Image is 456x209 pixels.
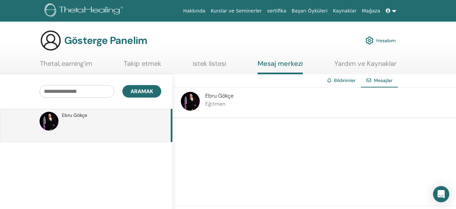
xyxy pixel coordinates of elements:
a: Mağaza [359,5,383,17]
font: Yardım ve Kaynaklar [334,59,397,68]
font: Gökçe [218,92,234,99]
font: Aramak [130,88,153,95]
img: cog.svg [365,35,374,46]
a: Mesaj merkezi [258,59,303,74]
font: Mesaj merkezi [258,59,303,68]
a: Kurslar ve Seminerler [208,5,264,17]
a: Bildirimler [334,77,356,83]
a: Kaynaklar [330,5,359,17]
img: default.jpg [181,92,200,111]
a: Yardım ve Kaynaklar [334,59,397,73]
font: Gösterge Panelim [64,34,147,47]
font: Mağaza [362,8,380,14]
font: Mesajlar [374,77,392,83]
a: Takip etmek [124,59,161,73]
font: Hesabım [376,38,396,44]
a: istek listesi [193,59,226,73]
a: ThetaLearning'im [40,59,92,73]
a: Hakkında [181,5,208,17]
font: Takip etmek [124,59,161,68]
a: Başarı Öyküleri [289,5,330,17]
font: istek listesi [193,59,226,68]
font: Kurslar ve Seminerler [211,8,262,14]
font: Hakkında [183,8,206,14]
font: Gökçe [73,112,87,118]
img: logo.png [45,3,125,19]
font: ThetaLearning'im [40,59,92,68]
a: Hesabım [365,33,396,48]
font: sertifika [267,8,286,14]
font: Kaynaklar [333,8,357,14]
font: Ebru [205,92,217,99]
a: sertifika [264,5,289,17]
font: Ebru [62,112,72,118]
div: Intercom Messenger'ı açın [433,186,449,202]
font: Eğitmen [205,100,225,107]
img: default.jpg [40,112,58,131]
img: generic-user-icon.jpg [40,30,62,51]
font: Başarı Öyküleri [292,8,328,14]
button: Aramak [122,85,161,98]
